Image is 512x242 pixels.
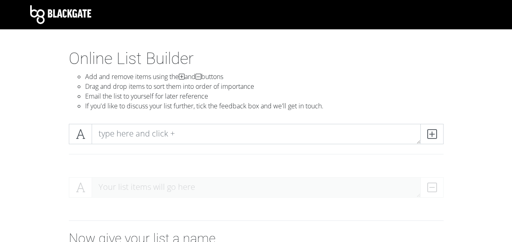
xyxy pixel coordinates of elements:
[85,72,444,81] li: Add and remove items using the and buttons
[30,5,91,24] img: Blackgate
[69,49,444,68] h1: Online List Builder
[85,101,444,111] li: If you'd like to discuss your list further, tick the feedback box and we'll get in touch.
[85,91,444,101] li: Email the list to yourself for later reference
[85,81,444,91] li: Drag and drop items to sort them into order of importance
